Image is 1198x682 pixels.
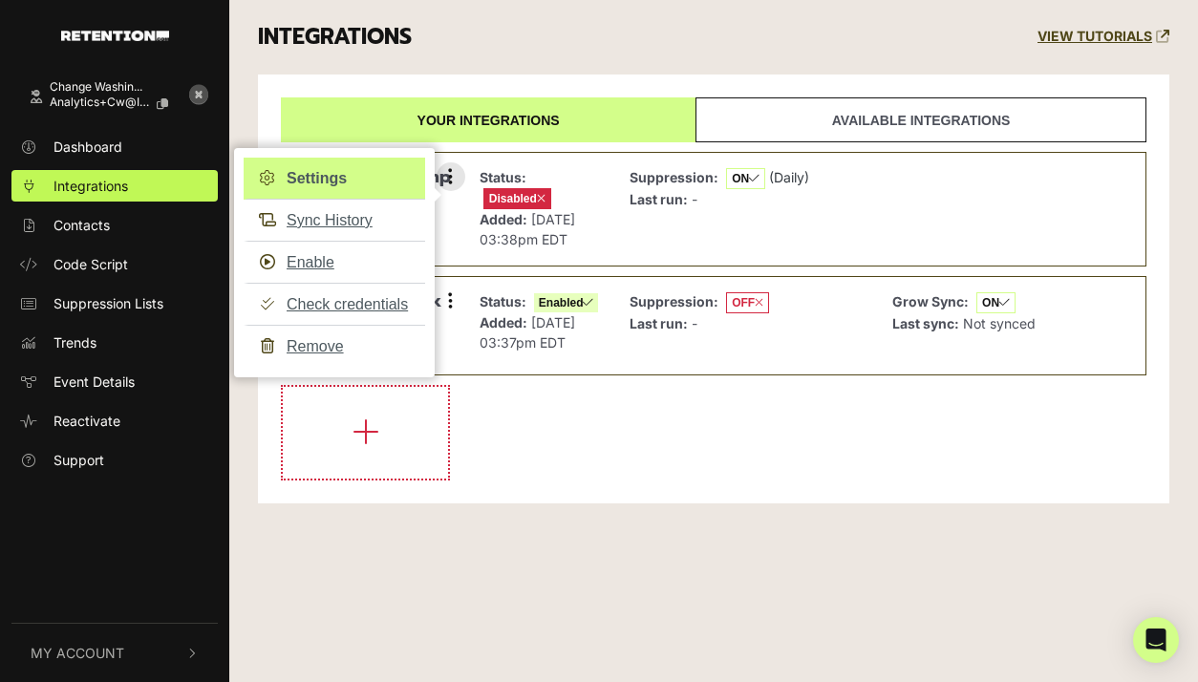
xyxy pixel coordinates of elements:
span: [DATE] 03:38pm EDT [480,211,575,247]
span: Suppression Lists [53,293,163,313]
a: Enable [244,241,425,284]
div: Change Washin... [50,80,183,94]
a: Code Script [11,248,218,280]
strong: Grow Sync: [892,293,969,309]
a: Suppression Lists [11,288,218,319]
span: Enabled [534,293,599,312]
span: ON [726,168,765,189]
span: Support [53,450,104,470]
strong: Status: [480,293,526,309]
span: Dashboard [53,137,122,157]
button: My Account [11,624,218,682]
span: - [692,315,697,331]
span: Trends [53,332,96,352]
div: Open Intercom Messenger [1133,617,1179,663]
a: Change Washin... analytics+cw@iron... [11,72,180,123]
strong: Added: [480,211,527,227]
a: Sync History [244,199,425,242]
span: analytics+cw@iron... [50,96,150,109]
span: Not synced [963,315,1036,331]
a: Settings [244,158,425,200]
strong: Status: [480,169,526,185]
a: Event Details [11,366,218,397]
h3: INTEGRATIONS [258,24,412,51]
span: ON [976,292,1016,313]
strong: Last sync: [892,315,959,331]
a: Your integrations [281,97,695,142]
span: Code Script [53,254,128,274]
a: Contacts [11,209,218,241]
span: Contacts [53,215,110,235]
span: - [692,191,697,207]
span: Disabled [483,188,551,209]
a: VIEW TUTORIALS [1038,29,1169,45]
a: Trends [11,327,218,358]
span: OFF [726,292,769,313]
span: Event Details [53,372,135,392]
a: Dashboard [11,131,218,162]
span: Integrations [53,176,128,196]
strong: Last run: [630,191,688,207]
a: Check credentials [244,283,425,326]
a: Support [11,444,218,476]
strong: Suppression: [630,169,718,185]
span: My Account [31,643,124,663]
strong: Added: [480,314,527,330]
a: Available integrations [695,97,1146,142]
a: Remove [244,325,425,368]
strong: Suppression: [630,293,718,309]
strong: Last run: [630,315,688,331]
a: Integrations [11,170,218,202]
span: Reactivate [53,411,120,431]
img: Retention.com [61,31,169,41]
span: (Daily) [769,169,809,185]
a: Reactivate [11,405,218,437]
